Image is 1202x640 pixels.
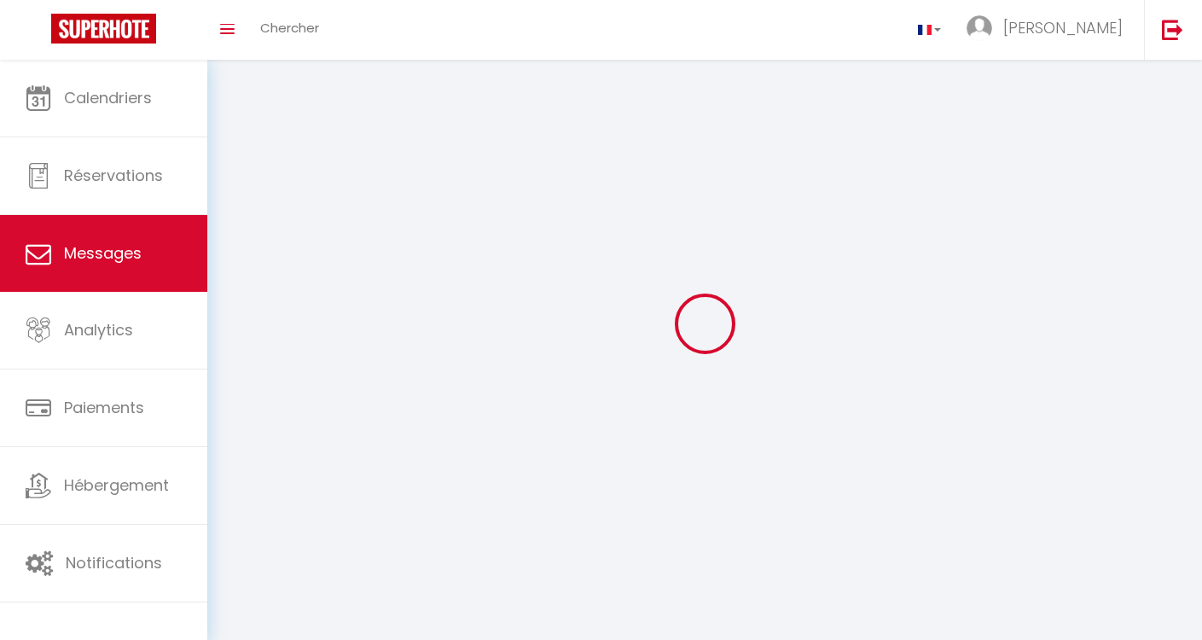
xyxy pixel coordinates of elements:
[967,15,992,41] img: ...
[1162,19,1183,40] img: logout
[1003,17,1123,38] span: [PERSON_NAME]
[64,474,169,496] span: Hébergement
[64,242,142,264] span: Messages
[260,19,319,37] span: Chercher
[64,319,133,340] span: Analytics
[64,87,152,108] span: Calendriers
[66,552,162,573] span: Notifications
[51,14,156,44] img: Super Booking
[64,397,144,418] span: Paiements
[64,165,163,186] span: Réservations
